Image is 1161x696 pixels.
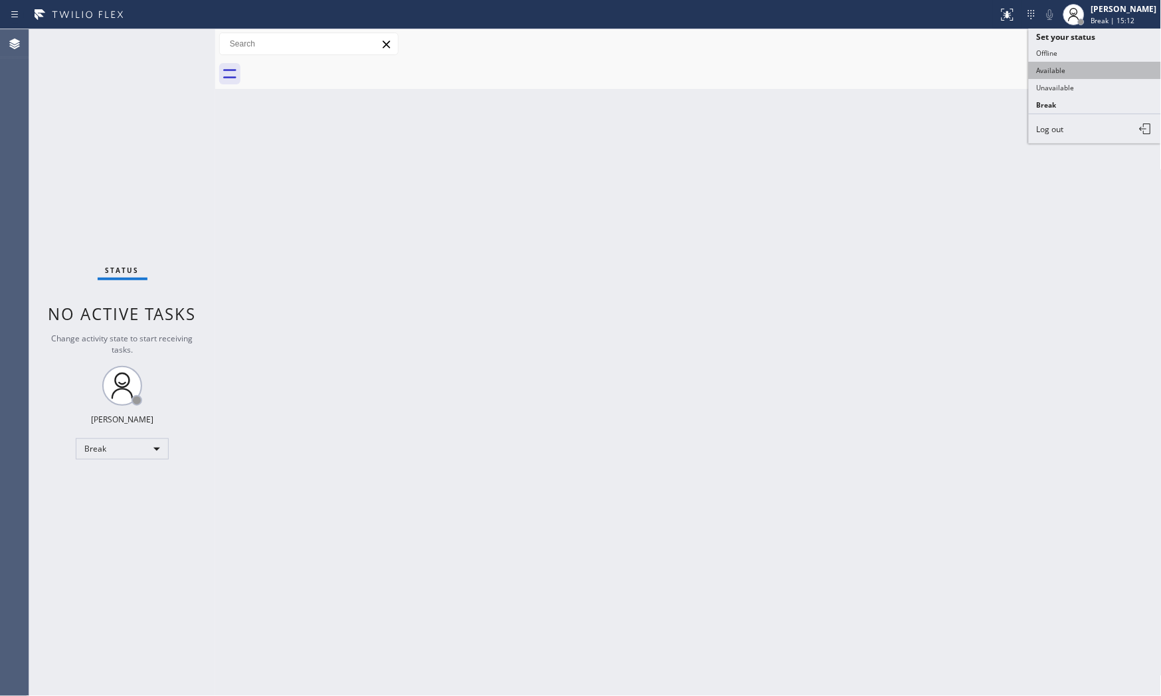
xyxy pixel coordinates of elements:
[52,333,193,355] span: Change activity state to start receiving tasks.
[1041,5,1059,24] button: Mute
[106,266,139,275] span: Status
[220,33,398,54] input: Search
[48,303,197,325] span: No active tasks
[76,438,169,460] div: Break
[1091,16,1135,25] span: Break | 15:12
[1091,3,1157,15] div: [PERSON_NAME]
[91,414,153,425] div: [PERSON_NAME]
